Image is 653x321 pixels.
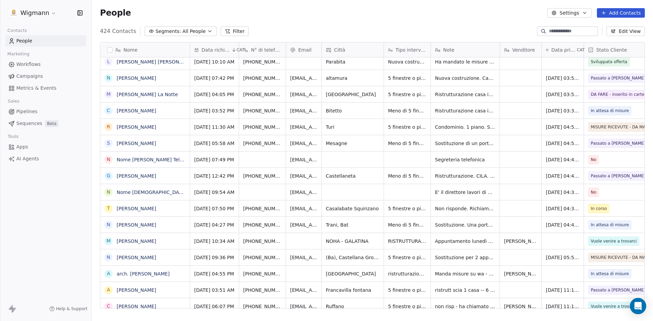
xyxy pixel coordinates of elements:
span: Vuole venire a trovarci [591,238,637,245]
span: [EMAIL_ADDRESS][DOMAIN_NAME] [290,75,317,82]
span: Non risponde. Richiamato il 30/09 non risp. Mando mex [435,205,496,212]
span: Nuova costruzione. Casa indipendente. [PERSON_NAME] chiudere anche subito. Pvc effetto legno (cil... [435,75,496,82]
span: Meno di 5 finestre [388,221,426,228]
span: [EMAIL_ADDRESS][DOMAIN_NAME] [290,254,317,261]
span: AI Agents [16,155,39,162]
div: Venditore [500,42,541,57]
div: N° di telefono [239,42,286,57]
div: C [107,303,110,310]
div: N [107,74,110,82]
a: [PERSON_NAME] [117,304,156,309]
span: DA FARE - inserito in cartella [591,91,649,98]
span: [PHONE_NUMBER] [243,107,282,114]
span: [EMAIL_ADDRESS][DOMAIN_NAME] [290,107,317,114]
span: 5 finestre o più di 5 [388,124,426,130]
span: Parabita [326,58,380,65]
span: Apps [16,143,28,150]
span: [DATE] 06:07 PM [194,303,235,310]
span: All People [182,28,205,35]
span: Manda misure su wa - quando sono pronti i prev viene a ritirarli [435,270,496,277]
span: Nome [123,47,137,53]
span: [EMAIL_ADDRESS][DOMAIN_NAME] [290,173,317,179]
a: [PERSON_NAME] [117,222,156,228]
span: Ristrutturazione casa indipendente. 3/4 infissi. Bianco. Ora legno. Vuole prev. in alluminio e pv... [435,107,496,114]
span: NOHA - GALATINA [326,238,380,245]
span: Metrics & Events [16,85,56,92]
span: ristrutt scia 1 casa -- 6 infissi + avvolg blinkroll avorio + cassonetto + zanz -- casa indipende... [435,287,496,293]
button: Wigmann [8,7,58,19]
span: Casalabate Squinzano [326,205,380,212]
a: AI Agents [5,153,86,164]
div: Open Intercom Messenger [630,298,646,314]
span: Castellaneta [326,173,380,179]
img: 1630668995401.jpeg [10,9,18,17]
span: Condominio. 1 piano. Sostituzione infissi. Attualmente alluminio non le piace l'isolamento acusti... [435,124,496,130]
span: [PHONE_NUMBER] [243,173,282,179]
span: [PERSON_NAME] [504,303,537,310]
span: Vuole venire a trovarci [591,303,637,310]
span: [GEOGRAPHIC_DATA] [326,91,380,98]
span: [DATE] 11:30 AM [194,124,235,130]
div: N [107,189,110,196]
div: Note [431,42,500,57]
span: (Ba), Castellana Grotte [326,254,380,261]
a: [PERSON_NAME] [117,287,156,293]
span: 5 finestre o più di 5 [388,303,426,310]
span: [DATE] 07:49 PM [194,156,235,163]
span: [DATE] 04:05 PM [194,91,235,98]
span: Meno di 5 finestre [388,173,426,179]
span: 5 finestre o più di 5 [388,75,426,82]
a: [PERSON_NAME] [117,173,156,179]
span: [DATE] 09:54 AM [194,189,235,196]
span: [PHONE_NUMBER] [243,205,282,212]
span: [DATE] 04:53 PM [546,140,580,147]
a: People [5,35,86,47]
div: R [107,123,110,130]
span: In attesa di misure [591,107,629,114]
span: People [100,8,131,18]
div: T [107,205,110,212]
span: [DATE] 04:27 PM [194,221,235,228]
a: arch. [PERSON_NAME] [117,271,170,277]
span: [DATE] 10:10 AM [194,58,235,65]
span: [PHONE_NUMBER] [243,287,282,293]
span: Città [334,47,345,53]
span: [DATE] 04:38 PM [546,205,580,212]
span: Nuova costruzione. 21 infissi e 20 [DEMOGRAPHIC_DATA]. Punta all'alluminio ma vuole alternativa i... [388,58,426,65]
span: altamura [326,75,380,82]
span: [GEOGRAPHIC_DATA] [326,270,380,277]
div: Data richiestaCAT [190,42,239,57]
div: N [107,156,110,163]
div: L [107,58,110,65]
span: [DATE] 03:55 PM [546,91,580,98]
span: [EMAIL_ADDRESS][PERSON_NAME][DOMAIN_NAME] [290,303,317,310]
span: [DATE] 11:14 AM [546,303,580,310]
span: 5 finestre o più di 5 [388,287,426,293]
span: Marketing [4,49,32,59]
span: Passato a [PERSON_NAME] [591,173,646,179]
span: Tools [5,131,21,142]
div: M [106,91,111,98]
span: Tipo intervento [396,47,426,53]
span: Meno di 5 finestre [388,140,426,147]
span: [PHONE_NUMBER] [243,254,282,261]
span: [DATE] 10:34 AM [194,238,235,245]
span: Sequences [16,120,42,127]
span: Segreteria telefonica [435,156,496,163]
span: [PERSON_NAME] [504,270,537,277]
span: Francavilla fontana [326,287,380,293]
span: Sostituzione. Una porta 3 ante in pvc. Colore bianco/grigio chiaro. Casa indipendente. Vuole sape... [435,221,496,228]
span: E' il direttore lavori di D'[PERSON_NAME]. Ha sbagliato. Doveva sentirsi con Ale [435,189,496,196]
span: 424 Contacts [100,27,136,35]
span: [PERSON_NAME] [504,238,537,245]
span: People [16,37,32,44]
span: [DATE] 05:58 AM [194,140,235,147]
span: Data primo contatto [551,47,575,53]
span: [DATE] 04:45 PM [546,221,580,228]
span: Bitetto [326,107,380,114]
span: No [591,156,596,163]
span: Sostituzione di un portoncino d'ingresso in legno. Color marrone (attenersi alle foto). Condomini... [435,140,496,147]
div: C [107,107,110,114]
span: [PHONE_NUMBER] [243,140,282,147]
span: RISTRUTTURAZIONE E PARTE AMPLIAMENTO ABITAZIONE. SONO GIA STATI IN [GEOGRAPHIC_DATA]. [388,238,426,245]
